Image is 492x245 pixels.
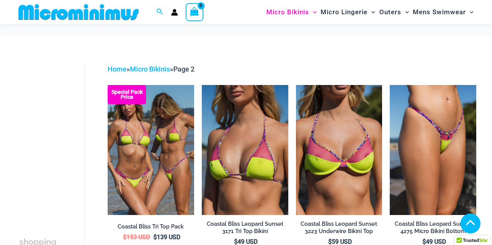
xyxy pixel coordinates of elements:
[309,2,317,22] span: Menu Toggle
[108,85,194,215] a: Coastal Bliss Leopard Sunset Tri Top Pack Coastal Bliss Leopard Sunset Tri Top Pack BCoastal Blis...
[390,220,476,235] h2: Coastal Bliss Leopard Sunset 4275 Micro Bikini Bottom
[130,65,170,73] a: Micro Bikinis
[411,2,475,22] a: Mens SwimwearMenu ToggleMenu Toggle
[15,3,142,21] img: MM SHOP LOGO FLAT
[186,3,203,21] a: View Shopping Cart, empty
[202,220,288,235] h2: Coastal Bliss Leopard Sunset 3171 Tri Top Bikini
[296,220,382,238] a: Coastal Bliss Leopard Sunset 3223 Underwire Bikini Top
[390,85,476,215] img: Coastal Bliss Leopard Sunset 4275 Micro Bikini 01
[108,90,146,100] b: Special Pack Price
[108,65,194,73] span: » »
[153,233,180,241] bdi: 139 USD
[466,2,474,22] span: Menu Toggle
[377,2,411,22] a: OutersMenu ToggleMenu Toggle
[108,223,194,233] a: Coastal Bliss Tri Top Pack
[19,57,88,211] iframe: TrustedSite Certified
[108,85,194,215] img: Coastal Bliss Leopard Sunset Tri Top Pack
[156,7,163,17] a: Search icon link
[266,2,309,22] span: Micro Bikinis
[263,1,477,23] nav: Site Navigation
[123,233,150,241] bdi: 153 USD
[264,2,319,22] a: Micro BikinisMenu ToggleMenu Toggle
[321,2,367,22] span: Micro Lingerie
[319,2,377,22] a: Micro LingerieMenu ToggleMenu Toggle
[390,220,476,238] a: Coastal Bliss Leopard Sunset 4275 Micro Bikini Bottom
[171,9,178,16] a: Account icon link
[413,2,466,22] span: Mens Swimwear
[202,220,288,238] a: Coastal Bliss Leopard Sunset 3171 Tri Top Bikini
[296,85,382,215] a: Coastal Bliss Leopard Sunset 3223 Underwire Top 01Coastal Bliss Leopard Sunset 3223 Underwire Top...
[296,220,382,235] h2: Coastal Bliss Leopard Sunset 3223 Underwire Bikini Top
[296,85,382,215] img: Coastal Bliss Leopard Sunset 3223 Underwire Top 01
[153,233,157,241] span: $
[367,2,375,22] span: Menu Toggle
[173,65,194,73] span: Page 2
[390,85,476,215] a: Coastal Bliss Leopard Sunset 4275 Micro Bikini 01Coastal Bliss Leopard Sunset 4275 Micro Bikini 0...
[108,65,126,73] a: Home
[202,85,288,215] img: Coastal Bliss Leopard Sunset 3171 Tri Top 01
[108,223,194,230] h2: Coastal Bliss Tri Top Pack
[123,233,126,241] span: $
[202,85,288,215] a: Coastal Bliss Leopard Sunset 3171 Tri Top 01Coastal Bliss Leopard Sunset 3171 Tri Top 4371 Thong ...
[379,2,401,22] span: Outers
[401,2,409,22] span: Menu Toggle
